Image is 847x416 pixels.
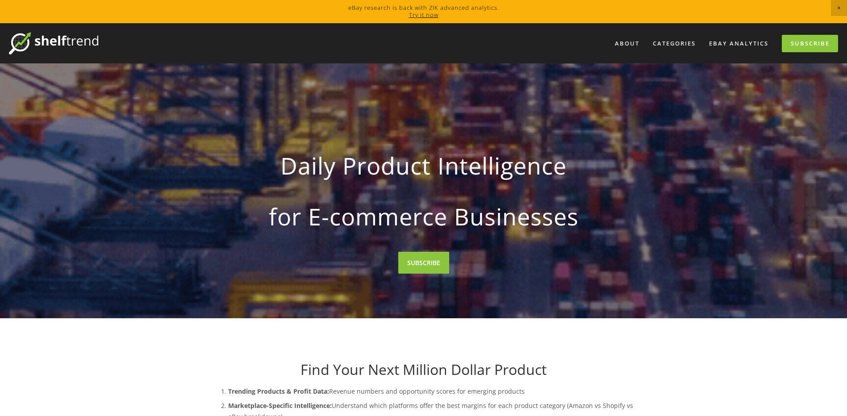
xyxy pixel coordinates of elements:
a: SUBSCRIBE [398,252,449,274]
img: ShelfTrend [9,32,98,54]
a: About [609,36,645,51]
div: Categories [647,36,701,51]
p: Revenue numbers and opportunity scores for emerging products [228,386,637,397]
strong: Daily Product Intelligence [225,145,623,187]
strong: Marketplace-Specific Intelligence: [228,401,332,410]
a: Subscribe [782,35,838,52]
strong: for E-commerce Businesses [225,196,623,237]
a: Try it now [409,11,438,19]
h1: Find Your Next Million Dollar Product [210,361,637,378]
a: eBay Analytics [703,36,774,51]
strong: Trending Products & Profit Data: [228,387,329,395]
